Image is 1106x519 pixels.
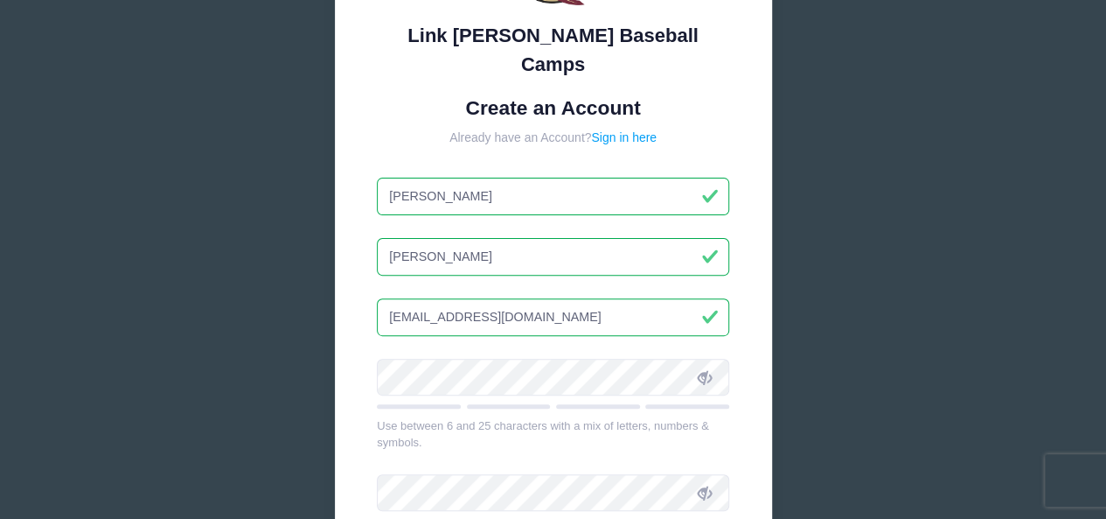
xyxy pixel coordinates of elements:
div: Use between 6 and 25 characters with a mix of letters, numbers & symbols. [377,417,729,452]
div: Link [PERSON_NAME] Baseball Camps [377,21,729,79]
input: Email [377,298,729,336]
div: Already have an Account? [377,129,729,147]
input: First Name [377,178,729,215]
input: Last Name [377,238,729,276]
h1: Create an Account [377,96,729,120]
a: Sign in here [591,130,657,144]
